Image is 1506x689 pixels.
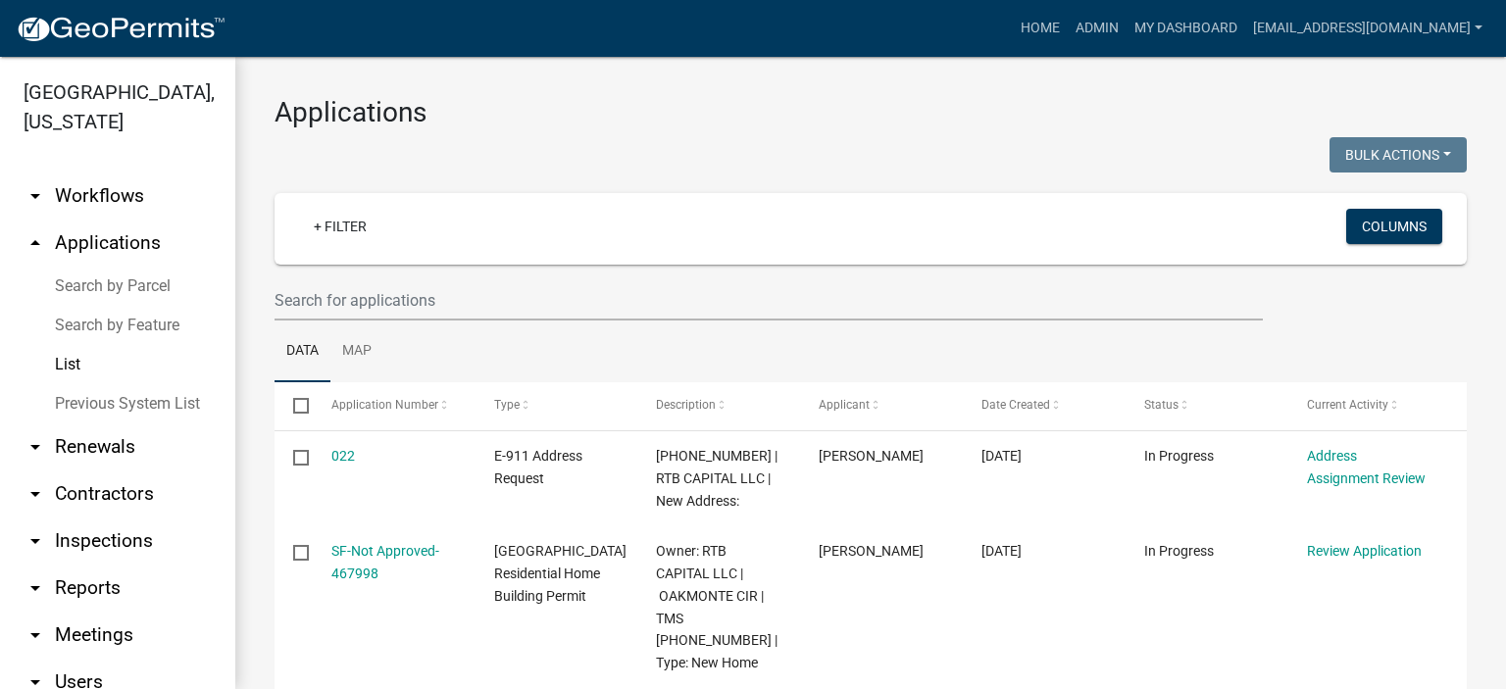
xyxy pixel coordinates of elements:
input: Search for applications [275,280,1263,320]
a: SF-Not Approved-467998 [331,543,439,581]
span: Current Activity [1307,398,1388,412]
span: In Progress [1144,448,1214,464]
button: Columns [1346,209,1442,244]
span: Todd Bailey [819,543,924,559]
a: 022 [331,448,355,464]
h3: Applications [275,96,1467,129]
span: 099-00-00-117 | RTB CAPITAL LLC | New Address: [656,448,778,509]
span: Todd Bailey [819,448,924,464]
span: Description [656,398,716,412]
a: Review Application [1307,543,1422,559]
i: arrow_drop_up [24,231,47,255]
span: 08/22/2025 [981,543,1022,559]
span: Applicant [819,398,870,412]
span: 08/22/2025 [981,448,1022,464]
i: arrow_drop_down [24,184,47,208]
a: Home [1013,10,1068,47]
a: Admin [1068,10,1127,47]
i: arrow_drop_down [24,576,47,600]
span: E-911 Address Request [494,448,582,486]
span: In Progress [1144,543,1214,559]
i: arrow_drop_down [24,623,47,647]
datatable-header-cell: Date Created [963,382,1126,429]
span: Type [494,398,520,412]
span: Date Created [981,398,1050,412]
i: arrow_drop_down [24,435,47,459]
a: Data [275,320,330,383]
datatable-header-cell: Status [1126,382,1288,429]
span: Abbeville County Residential Home Building Permit [494,543,627,604]
datatable-header-cell: Current Activity [1288,382,1451,429]
datatable-header-cell: Type [475,382,637,429]
span: Owner: RTB CAPITAL LLC | OAKMONTE CIR | TMS 099-00-00-117 | Type: New Home [656,543,778,670]
button: Bulk Actions [1330,137,1467,172]
a: My Dashboard [1127,10,1245,47]
a: + Filter [298,209,382,244]
a: Map [330,320,383,383]
a: Address Assignment Review [1307,448,1426,486]
datatable-header-cell: Application Number [312,382,475,429]
a: [EMAIL_ADDRESS][DOMAIN_NAME] [1245,10,1490,47]
datatable-header-cell: Applicant [800,382,963,429]
i: arrow_drop_down [24,482,47,506]
datatable-header-cell: Select [275,382,312,429]
datatable-header-cell: Description [637,382,800,429]
i: arrow_drop_down [24,529,47,553]
span: Application Number [331,398,438,412]
span: Status [1144,398,1179,412]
